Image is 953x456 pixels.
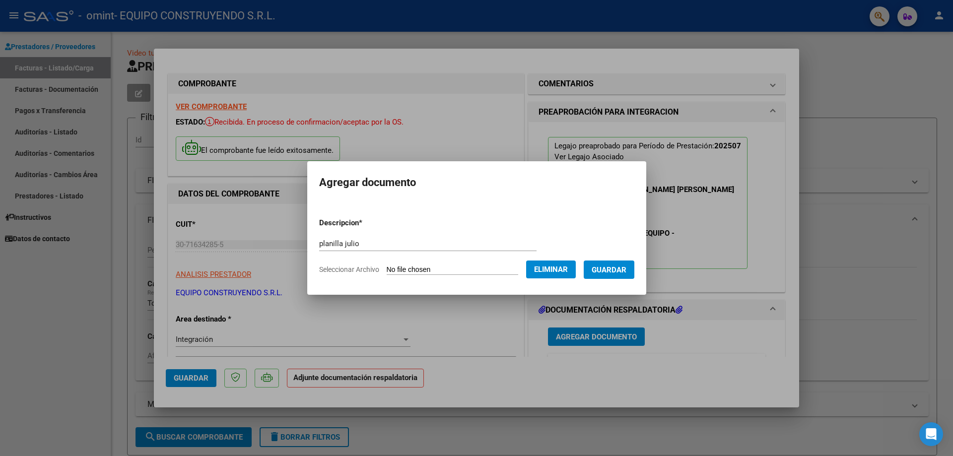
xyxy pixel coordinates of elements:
[319,265,379,273] span: Seleccionar Archivo
[534,265,568,274] span: Eliminar
[919,422,943,446] div: Open Intercom Messenger
[319,217,414,229] p: Descripcion
[319,173,634,192] h2: Agregar documento
[526,261,576,278] button: Eliminar
[592,265,626,274] span: Guardar
[584,261,634,279] button: Guardar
